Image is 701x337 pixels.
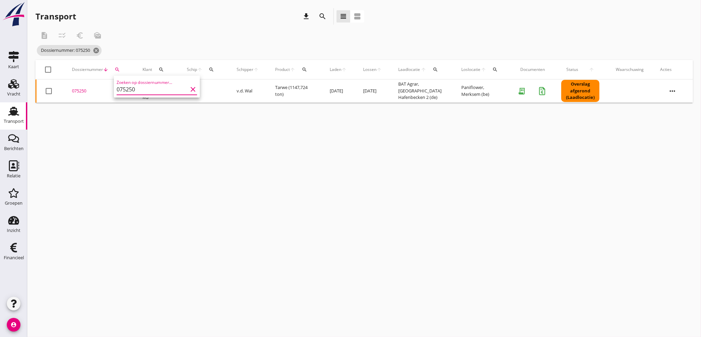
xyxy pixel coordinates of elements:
[376,67,382,72] i: arrow_upward
[4,255,24,260] div: Financieel
[302,67,307,72] i: search
[341,67,347,72] i: arrow_upward
[35,11,76,22] div: Transport
[330,67,341,73] span: Laden
[390,79,453,103] td: BAT Agrar, [GEOGRAPHIC_DATA] Hafenbecken 2 (de)
[1,2,26,27] img: logo-small.a267ee39.svg
[103,67,108,72] i: arrow_downward
[7,228,20,233] div: Inzicht
[481,67,486,72] i: arrow_upward
[72,67,103,73] span: Dossiernummer
[355,79,390,103] td: [DATE]
[159,67,164,72] i: search
[253,67,259,72] i: arrow_upward
[561,67,583,73] span: Status
[515,84,528,98] i: receipt_long
[7,92,20,96] div: Vracht
[660,67,685,73] div: Acties
[143,61,170,78] div: Klant
[561,80,599,102] div: Overslag afgerond (Laadlocatie)
[7,318,20,332] i: account_circle
[322,79,355,103] td: [DATE]
[117,84,188,95] input: Zoeken op dossiernummer...
[237,67,253,73] span: Schipper
[179,79,228,103] td: Tenax
[663,82,682,101] i: more_horiz
[363,67,376,73] span: Lossen
[4,146,24,151] div: Berichten
[187,67,197,73] span: Schip
[461,67,480,73] span: Loslocatie
[72,88,126,94] div: 075250
[290,67,295,72] i: arrow_upward
[520,67,545,73] div: Documenten
[4,119,24,123] div: Transport
[8,64,19,69] div: Kaart
[302,12,310,20] i: download
[93,47,100,54] i: cancel
[398,67,420,73] span: Laadlocatie
[433,67,438,72] i: search
[267,79,321,103] td: Tarwe (1147,724 ton)
[492,67,498,72] i: search
[275,67,290,73] span: Product
[420,67,426,72] i: arrow_upward
[197,67,203,72] i: arrow_upward
[228,79,267,103] td: v.d. Wal
[115,67,120,72] i: search
[5,201,23,205] div: Groepen
[37,45,102,56] span: Dossiernummer: 075250
[616,67,644,73] div: Waarschuwing
[453,79,512,103] td: Paniflower, Merksem (be)
[318,12,327,20] i: search
[353,12,361,20] i: view_agenda
[189,85,197,93] i: clear
[209,67,214,72] i: search
[339,12,347,20] i: view_headline
[584,67,599,72] i: arrow_upward
[7,174,20,178] div: Relatie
